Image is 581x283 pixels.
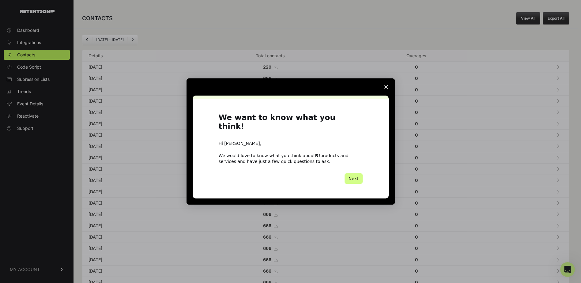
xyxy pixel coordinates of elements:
span: Close survey [378,78,395,96]
b: R! [315,153,320,158]
div: We would love to know what you think about products and services and have just a few quick questi... [219,153,363,164]
div: Hi [PERSON_NAME], [219,141,363,147]
button: Next [345,173,363,184]
h1: We want to know what you think! [219,113,363,134]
